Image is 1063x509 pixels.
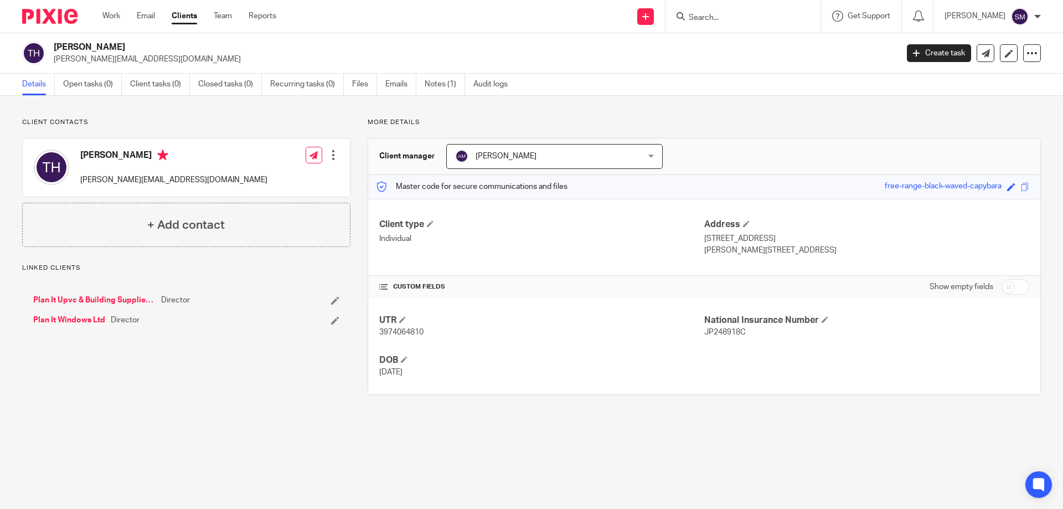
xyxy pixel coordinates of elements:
a: Notes (1) [425,74,465,95]
p: [STREET_ADDRESS] [704,233,1029,244]
h4: [PERSON_NAME] [80,150,267,163]
a: Plan It Upvc & Building Supplies Limited [33,295,156,306]
a: Files [352,74,377,95]
a: Reports [249,11,276,22]
span: Get Support [848,12,890,20]
a: Recurring tasks (0) [270,74,344,95]
h4: + Add contact [147,217,225,234]
p: Linked clients [22,264,350,273]
p: [PERSON_NAME][EMAIL_ADDRESS][DOMAIN_NAME] [54,54,890,65]
span: [PERSON_NAME] [476,152,536,160]
a: Create task [907,44,971,62]
img: svg%3E [22,42,45,65]
a: Team [214,11,232,22]
p: [PERSON_NAME][EMAIL_ADDRESS][DOMAIN_NAME] [80,174,267,186]
p: [PERSON_NAME][STREET_ADDRESS] [704,245,1029,256]
h2: [PERSON_NAME] [54,42,723,53]
h4: DOB [379,354,704,366]
i: Primary [157,150,168,161]
span: Director [161,295,190,306]
a: Closed tasks (0) [198,74,262,95]
h4: Client type [379,219,704,230]
label: Show empty fields [930,281,993,292]
span: 3974064810 [379,328,424,336]
span: [DATE] [379,368,403,376]
img: svg%3E [455,150,468,163]
h4: National Insurance Number [704,315,1029,326]
a: Open tasks (0) [63,74,122,95]
img: svg%3E [1011,8,1029,25]
h4: Address [704,219,1029,230]
p: Individual [379,233,704,244]
p: [PERSON_NAME] [945,11,1005,22]
span: Director [111,315,140,326]
h4: CUSTOM FIELDS [379,282,704,291]
p: More details [368,118,1041,127]
a: Work [102,11,120,22]
a: Details [22,74,55,95]
a: Plan It Windows Ltd [33,315,105,326]
img: Pixie [22,9,78,24]
input: Search [688,13,787,23]
h3: Client manager [379,151,435,162]
img: svg%3E [34,150,69,185]
a: Email [137,11,155,22]
h4: UTR [379,315,704,326]
a: Client tasks (0) [130,74,190,95]
p: Master code for secure communications and files [376,181,567,192]
a: Emails [385,74,416,95]
span: JP248918C [704,328,746,336]
p: Client contacts [22,118,350,127]
div: free-range-black-waved-capybara [885,181,1002,193]
a: Audit logs [473,74,516,95]
a: Clients [172,11,197,22]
